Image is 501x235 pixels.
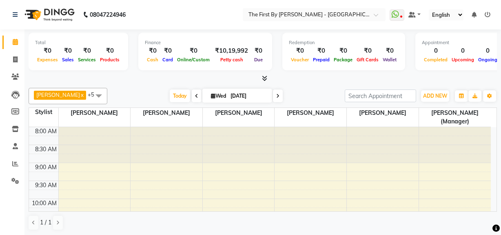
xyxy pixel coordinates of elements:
input: Search Appointment [345,90,416,102]
span: Wallet [381,57,399,63]
span: [PERSON_NAME] [203,108,275,118]
div: ₹0 [76,46,98,56]
div: ₹0 [381,46,399,56]
div: ₹0 [355,46,381,56]
div: ₹0 [35,46,60,56]
div: ₹10,19,992 [212,46,251,56]
span: ADD NEW [423,93,447,99]
div: 0 [422,46,450,56]
div: ₹0 [160,46,175,56]
div: 0 [476,46,499,56]
span: Card [160,57,175,63]
div: 9:30 AM [33,181,58,190]
div: Finance [145,39,266,46]
span: Package [332,57,355,63]
span: Ongoing [476,57,499,63]
a: x [80,92,84,98]
span: Today [170,90,190,102]
span: Completed [422,57,450,63]
span: [PERSON_NAME] [347,108,419,118]
span: Wed [209,93,228,99]
img: logo [21,3,77,26]
div: ₹0 [289,46,311,56]
div: 8:00 AM [33,127,58,136]
span: Expenses [35,57,60,63]
div: 8:30 AM [33,145,58,154]
span: Online/Custom [175,57,212,63]
div: ₹0 [145,46,160,56]
div: ₹0 [175,46,212,56]
div: ₹0 [332,46,355,56]
div: ₹0 [311,46,332,56]
span: 1 / 1 [40,218,51,227]
span: [PERSON_NAME] [59,108,131,118]
div: ₹0 [60,46,76,56]
div: 10:00 AM [30,199,58,208]
div: Stylist [29,108,58,116]
div: 0 [450,46,476,56]
span: [PERSON_NAME] [36,92,80,98]
div: Redemption [289,39,399,46]
div: Total [35,39,122,46]
b: 08047224946 [90,3,126,26]
span: [PERSON_NAME] [131,108,202,118]
span: Gift Cards [355,57,381,63]
span: Products [98,57,122,63]
span: Prepaid [311,57,332,63]
input: 2025-09-03 [228,90,269,102]
div: 9:00 AM [33,163,58,172]
div: ₹0 [251,46,266,56]
span: [PERSON_NAME] [275,108,346,118]
span: Voucher [289,57,311,63]
span: Sales [60,57,76,63]
div: ₹0 [98,46,122,56]
span: Services [76,57,98,63]
span: +5 [88,91,100,98]
span: [PERSON_NAME] (Manager) [419,108,491,127]
span: Cash [145,57,160,63]
span: Petty cash [218,57,245,63]
span: Due [252,57,265,63]
button: ADD NEW [421,90,449,102]
span: Upcoming [450,57,476,63]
